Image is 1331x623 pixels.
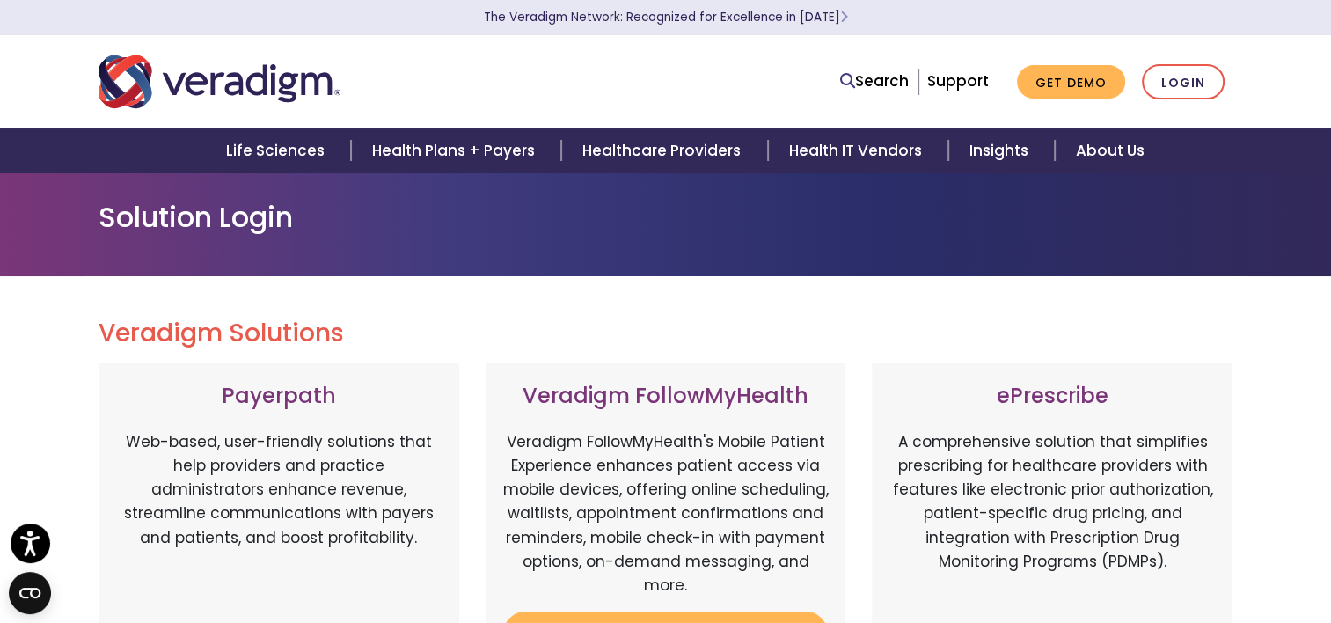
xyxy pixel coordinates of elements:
[205,128,351,173] a: Life Sciences
[768,128,948,173] a: Health IT Vendors
[948,128,1055,173] a: Insights
[99,319,1233,348] h2: Veradigm Solutions
[889,384,1215,409] h3: ePrescribe
[116,384,442,409] h3: Payerpath
[116,430,442,615] p: Web-based, user-friendly solutions that help providers and practice administrators enhance revenu...
[840,9,848,26] span: Learn More
[484,9,848,26] a: The Veradigm Network: Recognized for Excellence in [DATE]Learn More
[927,70,989,92] a: Support
[1142,64,1225,100] a: Login
[503,384,829,409] h3: Veradigm FollowMyHealth
[561,128,767,173] a: Healthcare Providers
[351,128,561,173] a: Health Plans + Payers
[840,70,909,93] a: Search
[1055,128,1166,173] a: About Us
[503,430,829,597] p: Veradigm FollowMyHealth's Mobile Patient Experience enhances patient access via mobile devices, o...
[994,497,1310,602] iframe: Drift Chat Widget
[9,572,51,614] button: Open CMP widget
[1017,65,1125,99] a: Get Demo
[99,201,1233,234] h1: Solution Login
[99,53,340,111] img: Veradigm logo
[889,430,1215,615] p: A comprehensive solution that simplifies prescribing for healthcare providers with features like ...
